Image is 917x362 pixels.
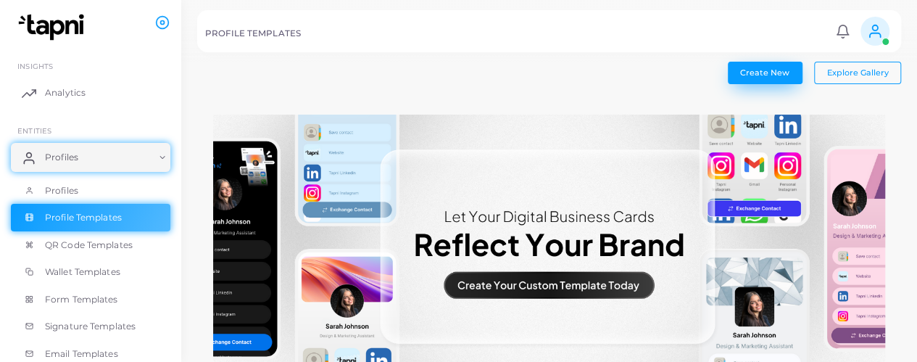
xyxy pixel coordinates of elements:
[11,231,170,259] a: QR Code Templates
[17,62,53,70] span: INSIGHTS
[827,67,889,78] span: Explore Gallery
[11,313,170,340] a: Signature Templates
[45,211,122,224] span: Profile Templates
[45,239,133,252] span: QR Code Templates
[728,62,802,83] button: Create New
[205,28,301,38] h5: PROFILE TEMPLATES
[45,86,86,99] span: Analytics
[45,184,78,197] span: Profiles
[45,151,78,164] span: Profiles
[45,266,120,279] span: Wallet Templates
[45,293,118,306] span: Form Templates
[45,320,136,333] span: Signature Templates
[11,204,170,231] a: Profile Templates
[13,14,94,41] img: logo
[11,286,170,313] a: Form Templates
[11,78,170,107] a: Analytics
[11,258,170,286] a: Wallet Templates
[740,67,789,78] span: Create New
[11,177,170,205] a: Profiles
[11,143,170,172] a: Profiles
[17,126,51,135] span: ENTITIES
[45,347,118,361] span: Email Templates
[814,62,901,83] button: Explore Gallery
